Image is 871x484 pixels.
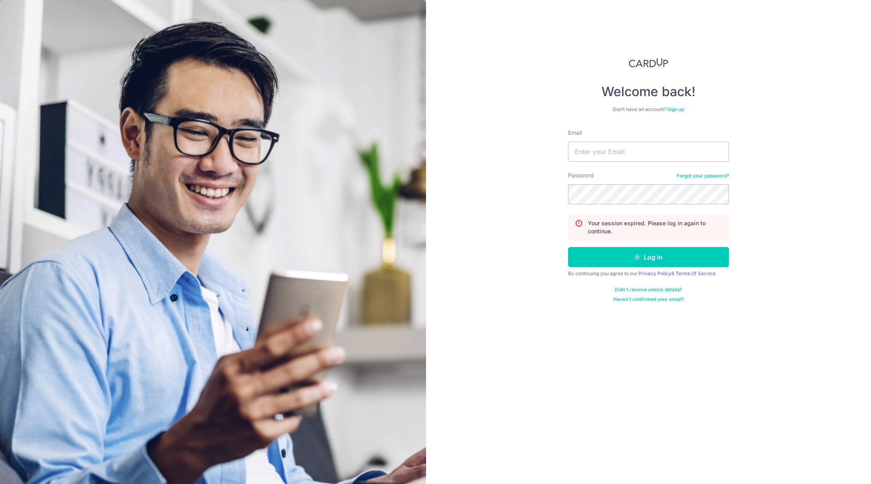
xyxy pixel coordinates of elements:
a: Haven't confirmed your email? [613,296,684,303]
h4: Welcome back! [568,84,729,100]
a: Didn't receive unlock details? [615,286,682,293]
a: Sign up [667,106,684,112]
input: Enter your Email [568,142,729,162]
div: By continuing you agree to our & [568,270,729,277]
label: Password [568,171,594,179]
button: Log in [568,247,729,267]
a: Privacy Policy [638,270,671,276]
label: Email [568,129,582,137]
img: CardUp Logo [629,58,668,68]
a: Forgot your password? [677,173,729,179]
a: Terms Of Service [675,270,716,276]
p: Your session expired. Please log in again to continue. [588,219,722,235]
div: Don’t have an account? [568,106,729,113]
